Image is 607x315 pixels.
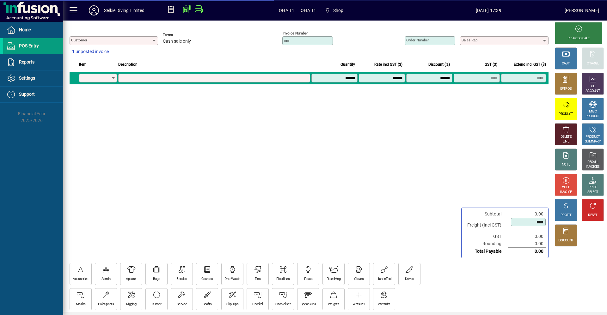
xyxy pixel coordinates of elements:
div: Booties [176,277,187,282]
div: Snorkel [252,302,263,307]
td: Total Payable [464,248,508,255]
div: Acessories [73,277,88,282]
div: SnorkelSet [275,302,291,307]
span: Discount (%) [428,61,450,68]
td: 0.00 [508,248,546,255]
mat-label: Customer [71,38,87,42]
div: Masks [76,302,86,307]
div: Selkie Diving Limited [104,5,145,15]
div: CHARGE [587,61,599,66]
div: HOLD [562,185,570,190]
div: Wetsuits [378,302,390,307]
td: 0.00 [508,233,546,240]
div: PoleSpears [98,302,114,307]
div: Shafts [203,302,212,307]
span: Shop [333,5,344,15]
span: Cash sale only [163,39,191,44]
div: Admin [101,277,111,282]
span: Reports [19,59,34,64]
td: Rounding [464,240,508,248]
div: INVOICE [560,190,572,195]
div: GL [591,84,595,89]
div: PRODUCT [559,112,573,117]
div: HuntinTool [377,277,391,282]
td: GST [464,233,508,240]
div: Bags [153,277,160,282]
mat-label: Invoice number [283,31,308,35]
span: Terms [163,33,201,37]
a: Reports [3,54,63,70]
button: Profile [84,5,104,16]
mat-label: Order number [406,38,429,42]
td: 0.00 [508,240,546,248]
div: Dive Watch [224,277,240,282]
span: Home [19,27,31,32]
div: CASH [562,61,570,66]
div: DISCOUNT [558,238,573,243]
div: RECALL [587,160,598,165]
span: Quantity [340,61,355,68]
mat-label: Sales rep [462,38,477,42]
a: Settings [3,70,63,86]
div: Apparel [126,277,136,282]
span: 1 unposted invoice [72,48,109,55]
span: Item [79,61,87,68]
div: PRODUCT [586,114,600,119]
div: Weights [328,302,339,307]
div: SELECT [587,190,598,195]
div: INVOICES [586,165,599,169]
div: Wetsuit+ [353,302,365,307]
div: Courses [201,277,213,282]
div: PROCESS SALE [567,36,590,41]
td: 0.00 [508,210,546,218]
div: Floatlines [276,277,290,282]
div: Rigging [126,302,136,307]
span: POS Entry [19,43,39,48]
div: ACCOUNT [586,89,600,94]
div: RESET [588,213,598,218]
span: Settings [19,76,35,81]
div: PRICE [589,185,597,190]
span: Extend incl GST ($) [514,61,546,68]
div: NOTE [562,162,570,167]
td: Subtotal [464,210,508,218]
div: Freediving [327,277,340,282]
div: MISC [589,109,597,114]
div: DELETE [561,135,571,139]
div: LINE [563,139,569,144]
div: Floats [304,277,313,282]
span: GST ($) [485,61,497,68]
td: Freight (Incl GST) [464,218,508,233]
div: Gloves [354,277,364,282]
div: Service [177,302,187,307]
div: EFTPOS [560,87,572,91]
span: Rate incl GST ($) [374,61,402,68]
div: Fins [255,277,261,282]
span: Support [19,92,35,97]
span: OHA T1 [279,5,294,15]
div: SUMMARY [585,139,601,144]
div: SpearGuns [301,302,316,307]
span: OHA T1 [301,5,316,15]
div: Slip Tips [226,302,238,307]
button: 1 unposted invoice [70,46,111,58]
span: Shop [322,5,346,16]
div: [PERSON_NAME] [565,5,599,15]
a: Home [3,22,63,38]
div: PROFIT [561,213,571,218]
div: Knives [405,277,414,282]
div: PRODUCT [586,135,600,139]
div: Rubber [152,302,162,307]
span: [DATE] 17:39 [413,5,565,15]
span: Description [118,61,138,68]
a: Support [3,87,63,102]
